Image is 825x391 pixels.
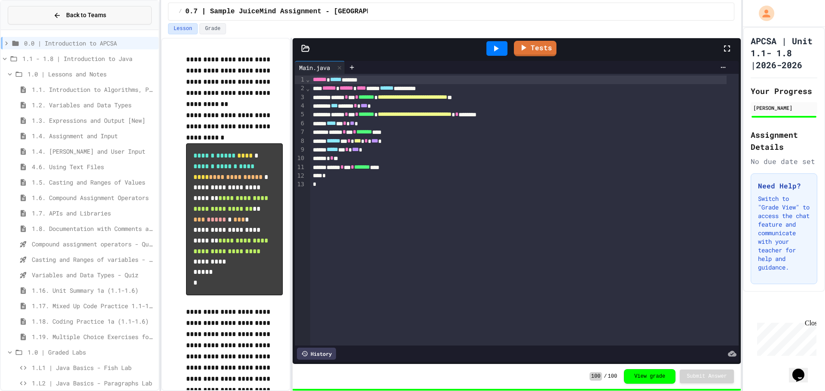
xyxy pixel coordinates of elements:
button: Back to Teams [8,6,152,24]
h3: Need Help? [758,181,810,191]
span: Fold line [306,76,310,83]
span: 1.4. [PERSON_NAME] and User Input [32,147,155,156]
span: Variables and Data Types - Quiz [32,270,155,279]
div: 1 [295,76,306,84]
button: Submit Answer [680,370,734,383]
h2: Assignment Details [751,129,817,153]
div: 4 [295,102,306,110]
span: Fold line [306,85,310,92]
div: Main.java [295,61,345,74]
div: 12 [295,172,306,180]
span: / [604,373,607,380]
span: 1.L1 | Java Basics - Fish Lab [32,363,155,372]
button: View grade [624,369,675,384]
div: 11 [295,163,306,172]
span: Compound assignment operators - Quiz [32,239,155,249]
span: 1.18. Coding Practice 1a (1.1-1.6) [32,317,155,326]
div: 8 [295,137,306,145]
span: 1.16. Unit Summary 1a (1.1-1.6) [32,286,155,295]
span: 1.0 | Graded Labs [27,348,155,357]
span: 1.0 | Lessons and Notes [27,70,155,79]
iframe: chat widget [789,357,816,382]
div: History [297,348,336,360]
span: Casting and Ranges of variables - Quiz [32,255,155,264]
span: 1.1. Introduction to Algorithms, Programming, and Compilers [32,85,155,94]
div: Main.java [295,63,334,72]
div: Chat with us now!Close [3,3,59,55]
span: Back to Teams [66,11,106,20]
span: 100 [590,372,602,381]
div: 2 [295,84,306,93]
div: 5 [295,110,306,119]
span: 1.2. Variables and Data Types [32,100,155,109]
span: 0.7 | Sample JuiceMind Assignment - [GEOGRAPHIC_DATA] [185,6,404,17]
div: 3 [295,93,306,102]
span: 1.8. Documentation with Comments and Preconditions [32,224,155,233]
iframe: chat widget [754,319,816,356]
span: 4.6. Using Text Files [32,162,155,171]
h1: APCSA | Unit 1.1- 1.8 |2026-2026 [751,35,817,71]
button: Lesson [168,23,198,34]
span: 1.6. Compound Assignment Operators [32,193,155,202]
span: 1.4. Assignment and Input [32,131,155,140]
div: [PERSON_NAME] [753,104,815,112]
div: 10 [295,154,306,163]
span: Submit Answer [687,373,727,380]
span: 1.19. Multiple Choice Exercises for Unit 1a (1.1-1.6) [32,332,155,341]
div: 7 [295,128,306,136]
button: Grade [199,23,226,34]
span: 1.1 - 1.8 | Introduction to Java [22,54,155,63]
div: 13 [295,180,306,189]
span: 1.17. Mixed Up Code Practice 1.1-1.6 [32,301,155,310]
a: Tests [514,41,556,56]
span: 1.7. APIs and Libraries [32,209,155,218]
div: My Account [750,3,776,23]
span: 0.0 | Introduction to APCSA [24,39,155,48]
span: 100 [608,373,617,380]
div: No due date set [751,156,817,167]
h2: Your Progress [751,85,817,97]
div: 6 [295,119,306,128]
span: / [179,8,182,15]
span: 1.L2 | Java Basics - Paragraphs Lab [32,379,155,388]
span: 1.5. Casting and Ranges of Values [32,178,155,187]
span: 1.3. Expressions and Output [New] [32,116,155,125]
p: Switch to "Grade View" to access the chat feature and communicate with your teacher for help and ... [758,194,810,272]
div: 9 [295,145,306,154]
